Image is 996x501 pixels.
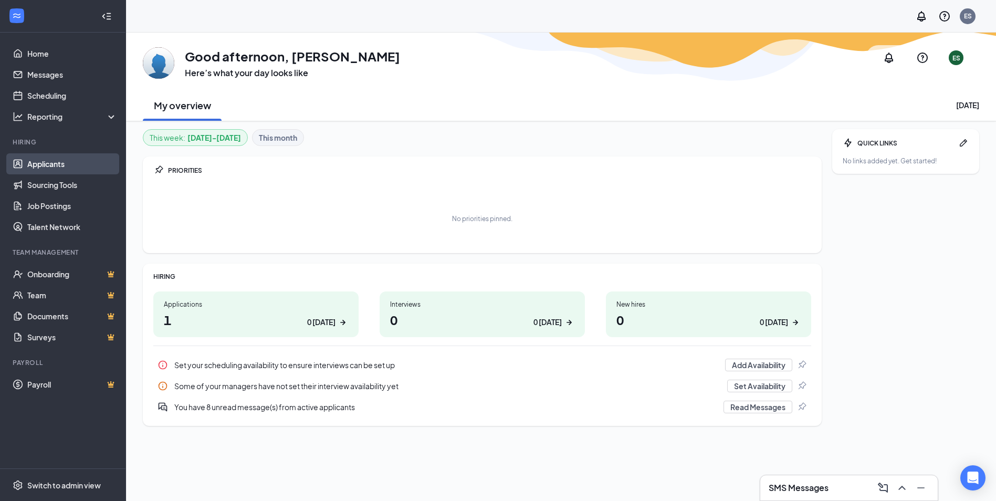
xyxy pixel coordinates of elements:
img: Edgar Sanchez [143,47,174,79]
button: ComposeMessage [875,479,892,496]
a: OnboardingCrown [27,264,117,285]
h1: 0 [616,311,801,329]
b: [DATE] - [DATE] [187,132,241,143]
svg: ArrowRight [564,317,574,328]
a: Talent Network [27,216,117,237]
div: Some of your managers have not set their interview availability yet [174,381,721,391]
button: Set Availability [727,380,792,392]
a: Messages [27,64,117,85]
svg: Minimize [915,482,927,494]
h1: 1 [164,311,348,329]
div: Payroll [13,358,115,367]
a: Scheduling [27,85,117,106]
svg: WorkstreamLogo [12,11,22,21]
div: ES [964,12,972,20]
div: 0 [DATE] [533,317,562,328]
h3: SMS Messages [769,482,829,494]
svg: QuestionInfo [916,51,929,64]
b: This month [259,132,297,143]
a: Sourcing Tools [27,174,117,195]
a: Home [27,43,117,64]
div: ES [952,54,960,62]
div: Set your scheduling availability to ensure interviews can be set up [153,354,811,375]
div: Set your scheduling availability to ensure interviews can be set up [174,360,719,370]
svg: Pin [796,360,807,370]
svg: Pin [796,402,807,412]
svg: Pin [153,165,164,175]
svg: Bolt [843,138,853,148]
a: Job Postings [27,195,117,216]
div: No priorities pinned. [452,214,512,223]
svg: ComposeMessage [877,482,889,494]
svg: Info [158,360,168,370]
div: PRIORITIES [168,166,811,175]
svg: Pen [958,138,969,148]
a: DocumentsCrown [27,306,117,327]
a: Applications10 [DATE]ArrowRight [153,291,359,337]
a: SurveysCrown [27,327,117,348]
div: 0 [DATE] [307,317,336,328]
div: Switch to admin view [27,480,101,490]
svg: Collapse [101,11,112,22]
a: PayrollCrown [27,374,117,395]
button: Minimize [913,479,929,496]
div: New hires [616,300,801,309]
button: Read Messages [724,401,792,413]
button: ChevronUp [894,479,910,496]
h2: My overview [154,99,211,112]
svg: DoubleChatActive [158,402,168,412]
button: Add Availability [725,359,792,371]
a: InfoSome of your managers have not set their interview availability yetSet AvailabilityPin [153,375,811,396]
svg: Notifications [915,10,928,23]
div: Some of your managers have not set their interview availability yet [153,375,811,396]
a: TeamCrown [27,285,117,306]
h1: Good afternoon, [PERSON_NAME] [185,47,400,65]
div: Interviews [390,300,574,309]
svg: ArrowRight [790,317,801,328]
svg: Notifications [883,51,895,64]
div: HIRING [153,272,811,281]
div: Open Intercom Messenger [960,465,985,490]
h3: Here’s what your day looks like [185,67,400,79]
a: Interviews00 [DATE]ArrowRight [380,291,585,337]
div: Reporting [27,111,118,122]
svg: Analysis [13,111,23,122]
div: No links added yet. Get started! [843,156,969,165]
a: DoubleChatActiveYou have 8 unread message(s) from active applicantsRead MessagesPin [153,396,811,417]
svg: QuestionInfo [938,10,951,23]
a: New hires00 [DATE]ArrowRight [606,291,811,337]
h1: 0 [390,311,574,329]
div: [DATE] [956,100,979,110]
a: InfoSet your scheduling availability to ensure interviews can be set upAdd AvailabilityPin [153,354,811,375]
div: Hiring [13,138,115,147]
div: QUICK LINKS [857,139,954,148]
svg: ChevronUp [896,482,908,494]
div: You have 8 unread message(s) from active applicants [174,402,717,412]
div: You have 8 unread message(s) from active applicants [153,396,811,417]
div: 0 [DATE] [760,317,788,328]
div: Applications [164,300,348,309]
div: This week : [150,132,241,143]
svg: Settings [13,480,23,490]
svg: Info [158,381,168,391]
a: Applicants [27,153,117,174]
svg: Pin [796,381,807,391]
svg: ArrowRight [338,317,348,328]
div: Team Management [13,248,115,257]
